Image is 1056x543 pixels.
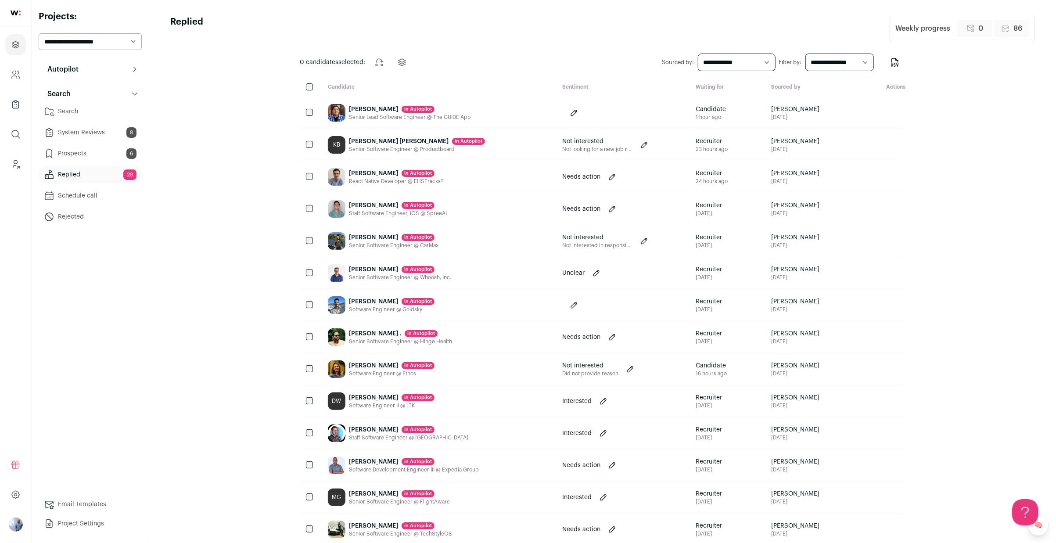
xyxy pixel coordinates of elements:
[772,489,820,498] span: [PERSON_NAME]
[328,104,345,122] img: 26993b8415d7bfc8493f313455e2ac575143bb03e25f3b34ab011b1f339ed97a
[328,232,345,250] img: 240dbe1d0995644e71b1dccd3c97c44bcfeb7f05435c19ec87233adcf6ba5608
[696,521,722,530] span: Recruiter
[772,114,820,121] span: [DATE]
[349,425,468,434] div: [PERSON_NAME]
[696,393,722,402] span: Recruiter
[349,498,450,505] div: Senior Software Engineer @ FlightAware
[696,489,722,498] span: Recruiter
[696,178,728,185] div: 24 hours ago
[696,530,722,537] div: [DATE]
[452,138,485,145] div: in Autopilot
[349,393,435,402] div: [PERSON_NAME]
[39,103,142,120] a: Search
[402,298,435,305] div: in Autopilot
[9,518,23,532] button: Open dropdown
[126,127,136,138] span: 8
[772,233,820,242] span: [PERSON_NAME]
[696,274,722,281] div: [DATE]
[563,205,601,213] p: Needs action
[696,329,722,338] span: Recruiter
[5,154,26,175] a: Leads (Backoffice)
[349,274,451,281] div: Senior Software Engineer @ Whoosh, Inc.
[11,11,21,15] img: wellfound-shorthand-0d5821cbd27db2630d0214b213865d53afaa358527fdda9d0ea32b1df1b89c2c.svg
[772,521,820,530] span: [PERSON_NAME]
[349,242,438,249] div: Senior Software Engineer @ CarMax
[405,330,438,337] div: in Autopilot
[563,461,601,470] p: Needs action
[563,242,633,249] p: Not interested in responsibilities, title, or seniority level
[563,397,592,406] p: Interested
[42,89,71,99] p: Search
[696,114,726,121] div: 1 hour ago
[696,338,722,345] div: [DATE]
[563,173,601,181] p: Needs action
[349,114,471,121] div: Senior Lead Software Engineer @ The GUIDE App
[402,234,435,241] div: in Autopilot
[9,518,23,532] img: 97332-medium_jpg
[772,361,820,370] span: [PERSON_NAME]
[563,233,633,242] p: Not interested
[349,466,479,473] div: Software Development Engineer III @ Expedia Group
[895,23,950,34] div: Weekly progress
[328,424,345,442] img: 0c0d554eef08d27c3af0aeab0a57864c67715fb0133e746009e63b0f1b4151a0.jpg
[696,210,722,217] div: [DATE]
[772,338,820,345] span: [DATE]
[328,360,345,378] img: a05683857b97bdace2facc30888d4b929a0f79d1137cb18c95790219bc6ef6bf.jpg
[772,498,820,505] span: [DATE]
[349,297,435,306] div: [PERSON_NAME]
[772,265,820,274] span: [PERSON_NAME]
[300,59,338,65] span: 0 candidates
[402,458,435,465] div: in Autopilot
[765,83,857,92] div: Sourced by
[1013,23,1022,34] span: 86
[349,361,435,370] div: [PERSON_NAME]
[696,466,722,473] div: [DATE]
[349,338,452,345] div: Senior Software Engineer @ Hinge Health
[349,169,443,178] div: [PERSON_NAME]
[696,146,728,153] div: 23 hours ago
[696,370,727,377] div: 16 hours ago
[349,146,485,153] div: Senior Software Engineer @ Productboard
[349,402,435,409] div: Software Engineer II @ LTK
[328,328,345,346] img: 52acae2c8464cf9a6753fc085679804afd717814b953689ae5c751c1c058ed24
[556,83,689,92] div: Sentiment
[349,178,443,185] div: React Native Developer @ EHSTracks®
[563,525,601,534] p: Needs action
[349,105,471,114] div: [PERSON_NAME]
[349,521,452,530] div: [PERSON_NAME]
[772,434,820,441] span: [DATE]
[39,166,142,183] a: Replied28
[696,233,722,242] span: Recruiter
[349,434,468,441] div: Staff Software Engineer @ [GEOGRAPHIC_DATA]
[5,34,26,55] a: Projects
[170,16,203,41] h1: Replied
[662,59,694,66] label: Sourced by:
[772,105,820,114] span: [PERSON_NAME]
[772,137,820,146] span: [PERSON_NAME]
[696,457,722,466] span: Recruiter
[772,146,820,153] span: [DATE]
[1028,515,1049,536] a: 🧠
[321,83,556,92] div: Candidate
[42,64,79,75] p: Autopilot
[5,94,26,115] a: Company Lists
[1012,499,1038,525] iframe: Help Scout Beacon - Open
[328,168,345,186] img: 31f646feed801937098ea0d6928568203125131f06581c1e7deb2e77d6c8fa4f
[402,362,435,369] div: in Autopilot
[328,200,345,218] img: 19d66640615400fee531c784e5fcdce77d896b548094c007775c825f624f6a0e.jpg
[696,265,722,274] span: Recruiter
[696,169,728,178] span: Recruiter
[772,393,820,402] span: [PERSON_NAME]
[328,392,345,410] div: DW
[772,466,820,473] span: [DATE]
[349,233,438,242] div: [PERSON_NAME]
[772,370,820,377] span: [DATE]
[772,457,820,466] span: [PERSON_NAME]
[402,426,435,433] div: in Autopilot
[772,329,820,338] span: [PERSON_NAME]
[349,306,435,313] div: Software Engineer @ Goldsky
[563,269,585,277] p: Unclear
[328,489,345,506] div: MG
[402,266,435,273] div: in Autopilot
[328,296,345,314] img: d534ecaabeb835337bb75d46fe9614b836831f5eaca9d701efea7bd158afb512.jpg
